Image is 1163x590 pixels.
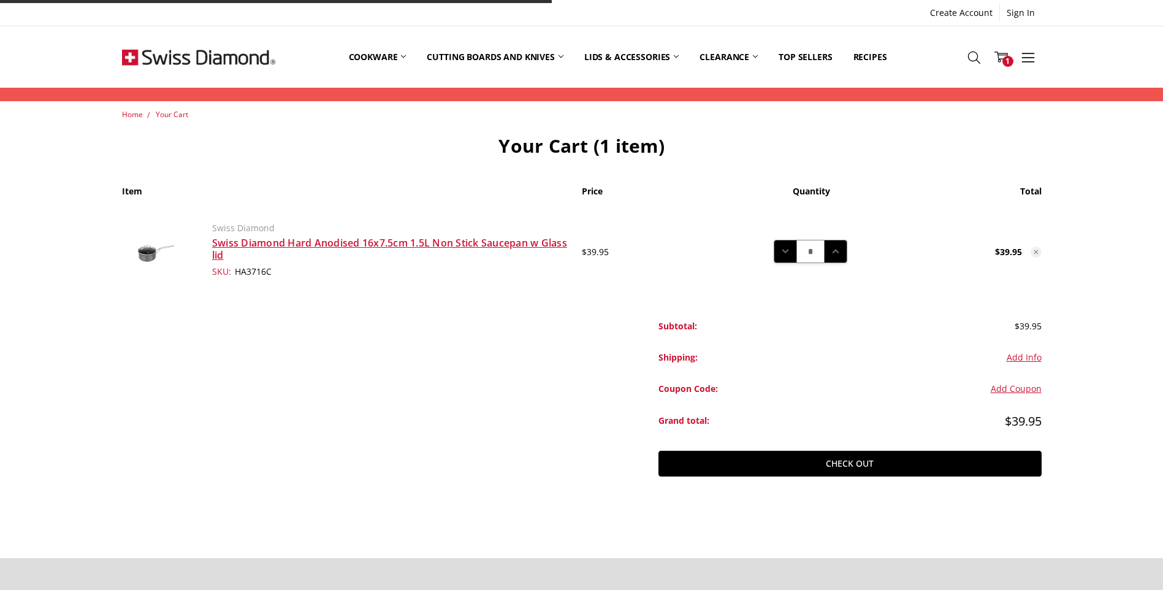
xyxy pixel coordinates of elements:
[1005,413,1042,429] span: $39.95
[122,231,183,272] img: Swiss Diamond Hard Anodised 16x7.5cm 1.5L Non Stick Saucepan w Glass lid
[122,26,275,88] img: Free Shipping On Every Order
[888,185,1042,207] th: Total
[122,134,1042,158] h1: Your Cart (1 item)
[658,320,697,332] strong: Subtotal:
[156,109,188,120] a: Your Cart
[689,29,768,84] a: Clearance
[582,185,735,207] th: Price
[658,415,709,426] strong: Grand total:
[658,351,698,363] strong: Shipping:
[582,246,609,258] span: $39.95
[768,29,842,84] a: Top Sellers
[212,221,568,235] p: Swiss Diamond
[122,185,582,207] th: Item
[988,42,1015,72] a: 1
[1015,320,1042,332] span: $39.95
[658,451,1042,477] a: Check out
[843,29,898,84] a: Recipes
[1002,56,1013,67] span: 1
[991,382,1042,396] button: Add Coupon
[212,265,568,278] dd: HA3716C
[212,236,567,262] a: Swiss Diamond Hard Anodised 16x7.5cm 1.5L Non Stick Saucepan w Glass lid
[735,185,888,207] th: Quantity
[1000,4,1042,21] a: Sign In
[1007,351,1042,364] button: Add Info
[923,4,999,21] a: Create Account
[574,29,689,84] a: Lids & Accessories
[122,109,143,120] a: Home
[416,29,574,84] a: Cutting boards and knives
[338,29,417,84] a: Cookware
[212,265,231,278] dt: SKU:
[995,246,1022,258] strong: $39.95
[658,383,718,394] strong: Coupon Code:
